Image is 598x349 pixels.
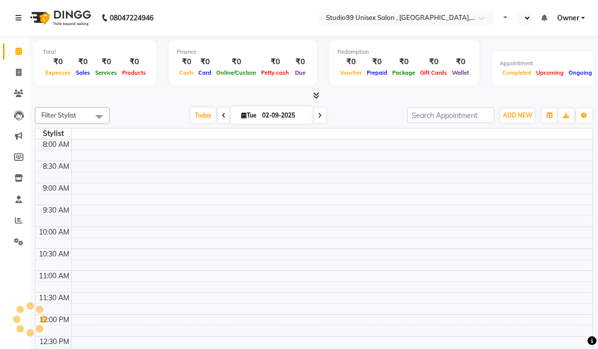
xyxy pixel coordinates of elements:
[239,112,259,119] span: Tue
[418,69,449,76] span: Gift Cards
[120,69,149,76] span: Products
[37,337,71,347] div: 12:30 PM
[214,69,259,76] span: Online/Custom
[390,69,418,76] span: Package
[110,4,153,32] b: 08047224946
[407,108,494,123] input: Search Appointment
[500,109,535,122] button: ADD NEW
[177,48,309,56] div: Finance
[364,69,390,76] span: Prepaid
[337,56,364,68] div: ₹0
[449,56,471,68] div: ₹0
[418,56,449,68] div: ₹0
[390,56,418,68] div: ₹0
[43,56,73,68] div: ₹0
[37,227,71,237] div: 10:00 AM
[25,4,94,32] img: logo
[214,56,259,68] div: ₹0
[43,48,149,56] div: Total
[196,69,214,76] span: Card
[37,315,71,325] div: 12:00 PM
[337,48,471,56] div: Redemption
[259,108,309,123] input: 2025-09-02
[35,128,71,139] div: Stylist
[500,69,534,76] span: Completed
[503,112,532,119] span: ADD NEW
[41,161,71,172] div: 8:30 AM
[43,69,73,76] span: Expenses
[557,13,579,23] span: Owner
[449,69,471,76] span: Wallet
[364,56,390,68] div: ₹0
[177,69,196,76] span: Cash
[191,108,216,123] span: Today
[259,56,292,68] div: ₹0
[41,111,76,119] span: Filter Stylist
[293,69,308,76] span: Due
[37,293,71,303] div: 11:30 AM
[41,205,71,216] div: 9:30 AM
[37,271,71,281] div: 11:00 AM
[292,56,309,68] div: ₹0
[37,249,71,259] div: 10:30 AM
[41,139,71,150] div: 8:00 AM
[534,69,566,76] span: Upcoming
[73,56,93,68] div: ₹0
[93,56,120,68] div: ₹0
[73,69,93,76] span: Sales
[337,69,364,76] span: Voucher
[120,56,149,68] div: ₹0
[566,69,595,76] span: Ongoing
[177,56,196,68] div: ₹0
[93,69,120,76] span: Services
[41,183,71,194] div: 9:00 AM
[196,56,214,68] div: ₹0
[259,69,292,76] span: Petty cash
